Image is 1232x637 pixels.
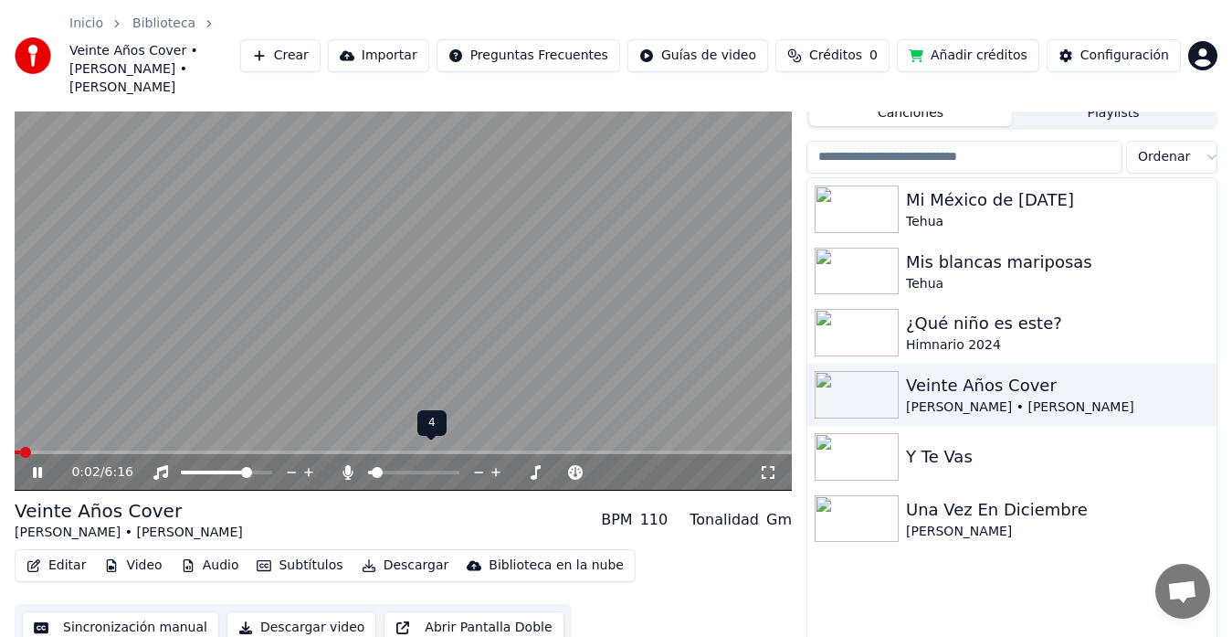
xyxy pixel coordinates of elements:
div: Mi México de [DATE] [906,187,1209,213]
span: 6:16 [105,463,133,482]
nav: breadcrumb [69,15,240,97]
span: 0 [869,47,878,65]
button: Configuración [1047,39,1181,72]
img: youka [15,37,51,74]
button: Editar [19,553,93,579]
div: Tehua [906,275,1209,293]
button: Preguntas Frecuentes [437,39,620,72]
div: Configuración [1080,47,1169,65]
button: Playlists [1012,100,1215,126]
a: Biblioteca [132,15,195,33]
span: Créditos [809,47,862,65]
button: Descargar [354,553,457,579]
div: 4 [417,410,447,436]
div: [PERSON_NAME] • [PERSON_NAME] [15,524,243,542]
div: BPM [601,509,632,531]
button: Añadir créditos [897,39,1039,72]
div: Y Te Vas [906,444,1209,470]
div: [PERSON_NAME] • [PERSON_NAME] [906,398,1209,417]
div: / [71,463,115,482]
div: [PERSON_NAME] [906,523,1209,541]
span: 0:02 [71,463,100,482]
div: Tehua [906,213,1209,231]
div: ¿Qué niño es este? [906,311,1209,336]
button: Subtítulos [249,553,350,579]
span: Ordenar [1138,148,1190,166]
div: Himnario 2024 [906,336,1209,355]
div: 110 [640,509,669,531]
button: Canciones [809,100,1012,126]
button: Importar [328,39,429,72]
button: Crear [240,39,321,72]
button: Audio [174,553,247,579]
div: Gm [766,509,792,531]
div: Veinte Años Cover [15,498,243,524]
div: Mis blancas mariposas [906,249,1209,275]
div: Una Vez En Diciembre [906,497,1209,523]
div: Biblioteca en la nube [489,557,624,575]
div: Veinte Años Cover [906,373,1209,398]
div: Chat abierto [1155,564,1210,619]
button: Guías de video [627,39,768,72]
button: Créditos0 [775,39,890,72]
button: Video [97,553,169,579]
a: Inicio [69,15,103,33]
div: Tonalidad [690,509,759,531]
span: Veinte Años Cover • [PERSON_NAME] • [PERSON_NAME] [69,42,240,97]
